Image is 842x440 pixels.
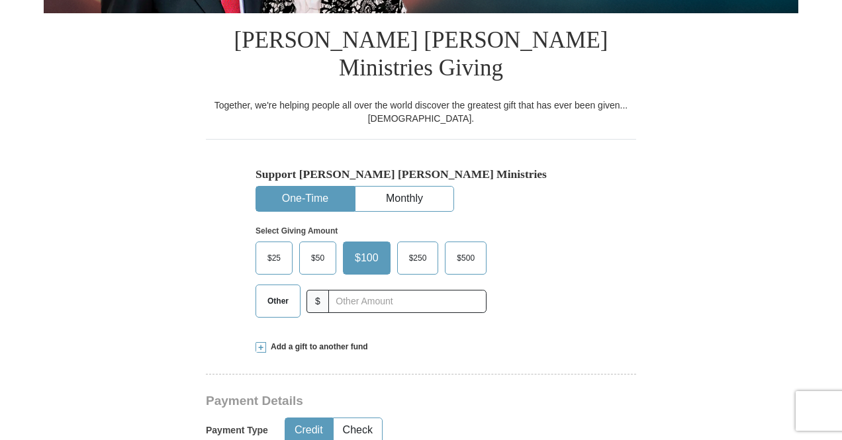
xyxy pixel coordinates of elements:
span: $500 [450,248,481,268]
span: $250 [402,248,434,268]
span: Other [261,291,295,311]
h5: Payment Type [206,425,268,436]
button: Monthly [355,187,453,211]
span: $25 [261,248,287,268]
strong: Select Giving Amount [256,226,338,236]
button: One-Time [256,187,354,211]
span: $50 [304,248,331,268]
span: $100 [348,248,385,268]
span: Add a gift to another fund [266,341,368,353]
div: Together, we're helping people all over the world discover the greatest gift that has ever been g... [206,99,636,125]
h5: Support [PERSON_NAME] [PERSON_NAME] Ministries [256,167,586,181]
h3: Payment Details [206,394,543,409]
span: $ [306,290,329,313]
h1: [PERSON_NAME] [PERSON_NAME] Ministries Giving [206,13,636,99]
input: Other Amount [328,290,487,313]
